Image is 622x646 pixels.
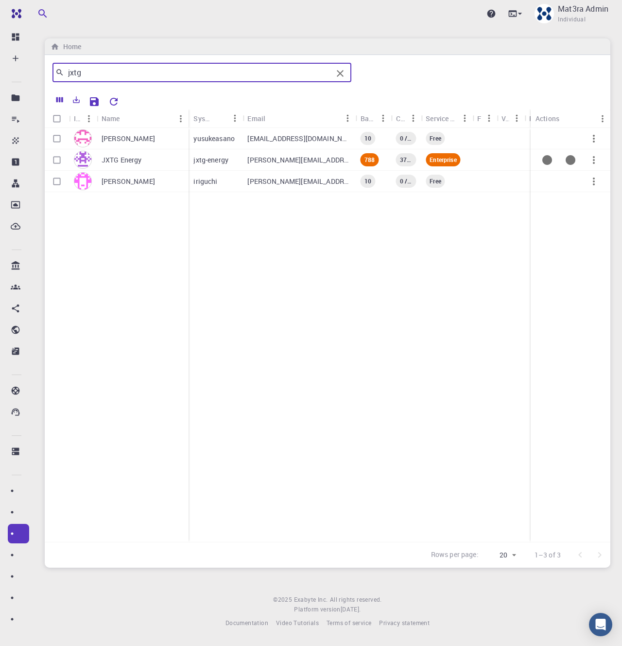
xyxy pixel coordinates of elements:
[102,134,155,144] p: [PERSON_NAME]
[74,172,92,190] img: avatar
[104,92,123,111] button: Reset Explorer Settings
[81,111,97,126] button: Menu
[59,41,81,52] h6: Home
[396,156,416,164] span: 37959 / 45179
[20,7,55,16] span: Support
[276,619,319,627] span: Video Tutorials
[49,41,83,52] nav: breadcrumb
[535,550,561,560] p: 1–3 of 3
[8,9,21,18] img: logo
[340,110,356,126] button: Menu
[483,548,519,562] div: 20
[341,605,361,613] span: [DATE] .
[265,110,281,126] button: Sort
[396,134,416,143] span: 0 / 0
[376,110,391,126] button: Menu
[120,111,136,126] button: Sort
[361,134,375,143] span: 10
[531,109,610,128] div: Actions
[457,110,472,126] button: Menu
[193,134,235,144] p: yusukeasano
[330,595,382,605] span: All rights reserved.
[396,177,416,185] span: 0 / 0
[294,605,340,614] span: Platform version
[102,109,120,128] div: Name
[421,109,472,128] div: Service Level
[595,111,610,126] button: Menu
[501,109,509,128] div: VASP
[294,595,328,605] a: Exabyte Inc.
[189,109,242,128] div: System Name
[193,109,211,128] div: System Name
[193,155,228,165] p: jxtg-energy
[294,595,328,603] span: Exabyte Inc.
[405,110,421,126] button: Menu
[97,109,189,128] div: Name
[379,618,430,628] a: Privacy statement
[225,618,268,628] a: Documentation
[227,110,242,126] button: Menu
[85,92,104,111] button: Save Explorer Settings
[74,129,92,147] img: avatar
[509,110,524,126] button: Menu
[426,177,445,185] span: Free
[379,619,430,627] span: Privacy statement
[102,155,142,165] p: JXTG Energy
[327,619,371,627] span: Terms of service
[69,109,97,128] div: Icon
[426,132,445,145] div: Current Service Level
[247,177,350,186] p: [PERSON_NAME][EMAIL_ADDRESS][DOMAIN_NAME]
[68,92,85,108] button: Export
[74,109,81,128] div: Icon
[558,15,586,24] span: Individual
[341,605,361,614] a: [DATE].
[396,109,405,128] div: Credit
[211,110,227,126] button: Sort
[332,66,348,81] button: Clear
[242,109,355,128] div: Email
[361,156,379,164] span: 788
[426,109,457,128] div: Service Level
[361,177,375,185] span: 10
[356,109,391,128] div: Balance
[327,618,371,628] a: Terms of service
[74,151,92,169] img: avatar
[247,109,265,128] div: Email
[102,177,155,186] p: [PERSON_NAME]
[426,134,445,143] span: Free
[536,109,559,128] div: Actions
[193,177,217,186] p: iriguchi
[497,109,524,128] div: VASP
[391,109,421,128] div: Credit
[361,109,376,128] div: Balance
[173,111,189,126] button: Menu
[426,156,461,164] span: Enterprise
[472,109,497,128] div: Free
[276,618,319,628] a: Video Tutorials
[426,175,445,188] div: Current Service Level
[536,148,559,172] button: Set service level feature
[481,110,497,126] button: Menu
[535,4,554,23] img: Mat3ra Admin
[477,109,481,128] div: Free
[225,619,268,627] span: Documentation
[589,613,612,636] div: Open Intercom Messenger
[52,92,68,108] button: Columns
[558,3,608,15] p: Mat3ra Admin
[247,134,350,144] p: [EMAIL_ADDRESS][DOMAIN_NAME]
[247,155,350,165] p: [PERSON_NAME][EMAIL_ADDRESS][DOMAIN_NAME]
[559,148,582,172] button: Set service level
[426,153,461,166] div: Current Service Level
[273,595,294,605] span: © 2025
[431,550,479,561] p: Rows per page:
